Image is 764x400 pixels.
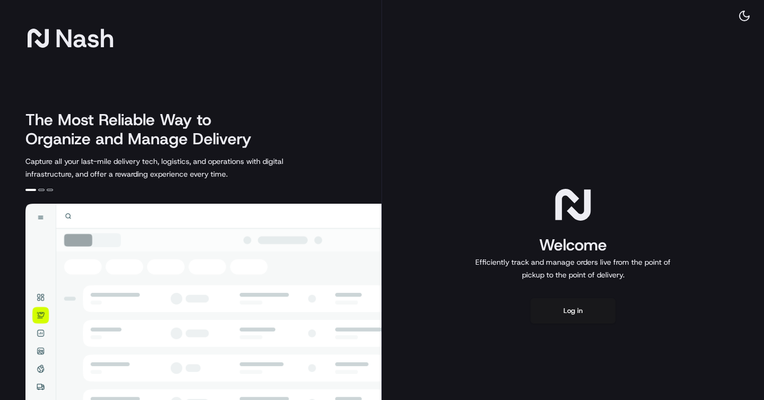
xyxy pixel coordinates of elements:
[25,110,263,149] h2: The Most Reliable Way to Organize and Manage Delivery
[471,234,675,256] h1: Welcome
[55,28,114,49] span: Nash
[531,298,615,324] button: Log in
[25,155,331,180] p: Capture all your last-mile delivery tech, logistics, and operations with digital infrastructure, ...
[471,256,675,281] p: Efficiently track and manage orders live from the point of pickup to the point of delivery.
